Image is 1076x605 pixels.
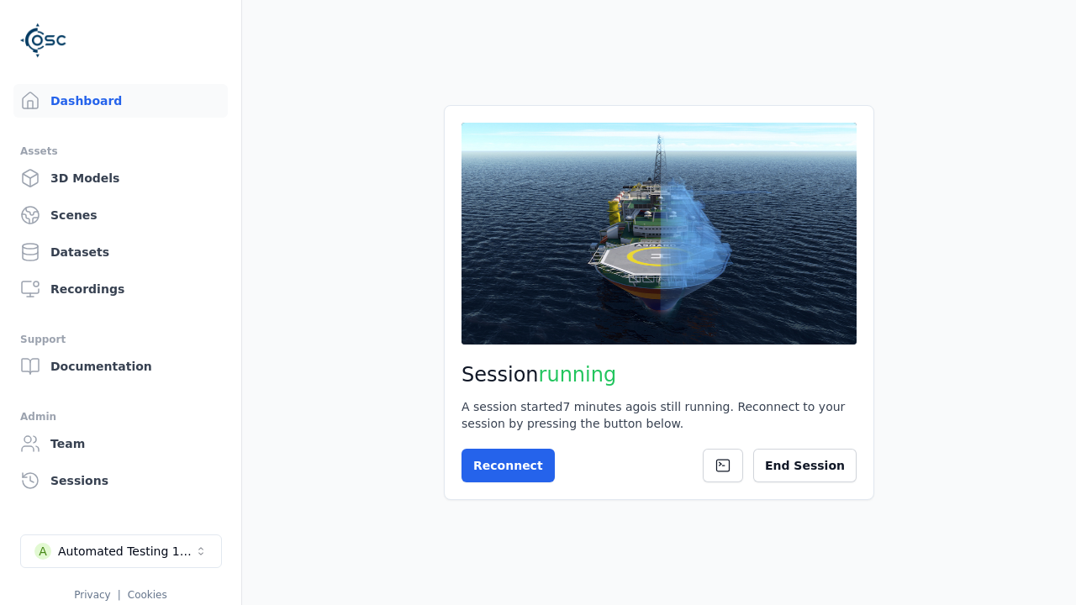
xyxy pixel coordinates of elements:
[462,361,857,388] h2: Session
[753,449,857,482] button: End Session
[539,363,617,387] span: running
[13,464,228,497] a: Sessions
[118,589,121,601] span: |
[34,543,51,560] div: A
[462,398,857,432] div: A session started 7 minutes ago is still running. Reconnect to your session by pressing the butto...
[20,141,221,161] div: Assets
[13,235,228,269] a: Datasets
[20,17,67,64] img: Logo
[20,329,221,350] div: Support
[13,350,228,383] a: Documentation
[128,589,167,601] a: Cookies
[13,427,228,460] a: Team
[13,272,228,306] a: Recordings
[20,534,222,568] button: Select a workspace
[58,543,194,560] div: Automated Testing 1 - Playwright
[13,198,228,232] a: Scenes
[462,449,555,482] button: Reconnect
[74,589,110,601] a: Privacy
[13,84,228,118] a: Dashboard
[13,161,228,195] a: 3D Models
[20,407,221,427] div: Admin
